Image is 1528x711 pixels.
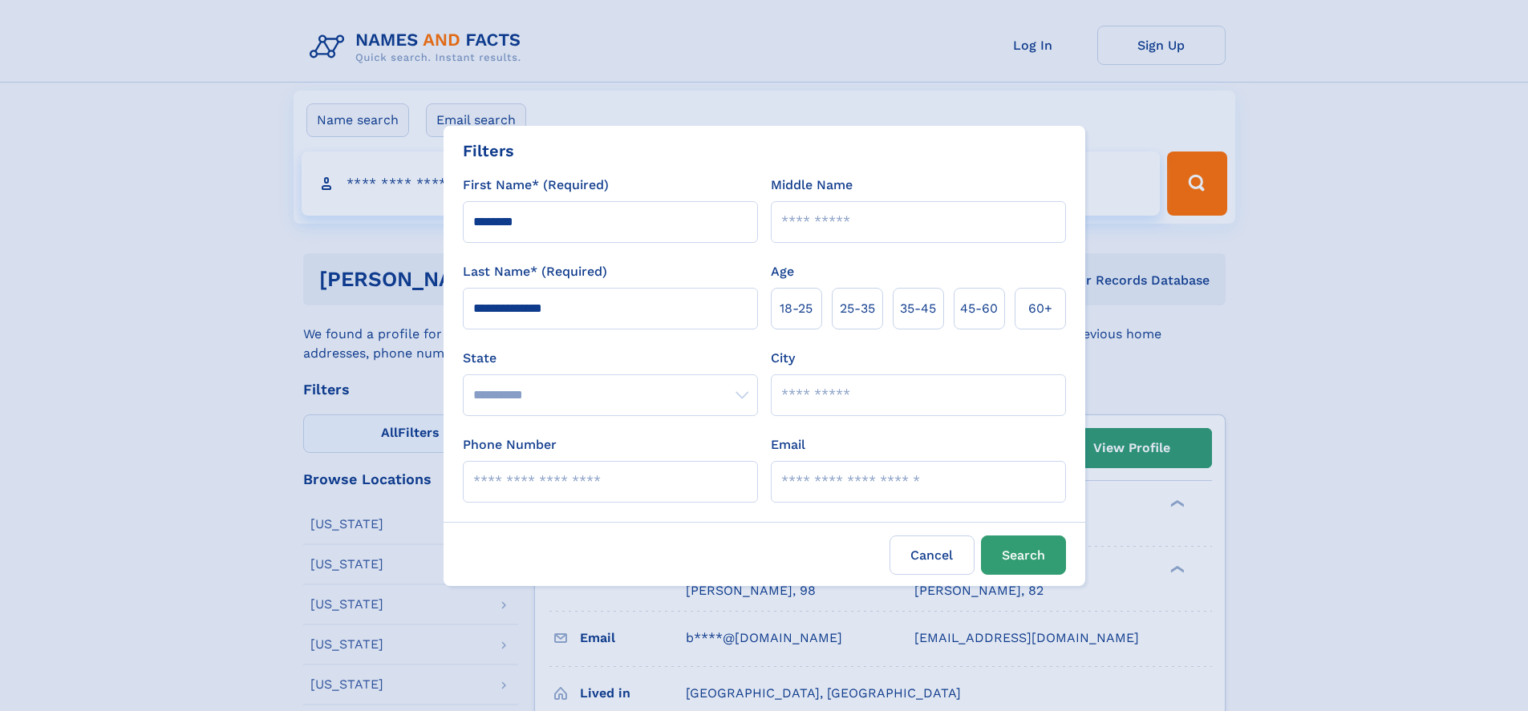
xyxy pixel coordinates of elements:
span: 25‑35 [840,299,875,318]
label: First Name* (Required) [463,176,609,195]
label: Cancel [890,535,975,575]
label: Email [771,435,805,454]
label: State [463,349,758,368]
span: 35‑45 [900,299,936,318]
span: 60+ [1028,299,1052,318]
span: 18‑25 [780,299,813,318]
span: 45‑60 [960,299,998,318]
label: Middle Name [771,176,853,195]
label: City [771,349,795,368]
label: Phone Number [463,435,557,454]
label: Age [771,262,794,281]
label: Last Name* (Required) [463,262,607,281]
button: Search [981,535,1066,575]
div: Filters [463,139,514,163]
